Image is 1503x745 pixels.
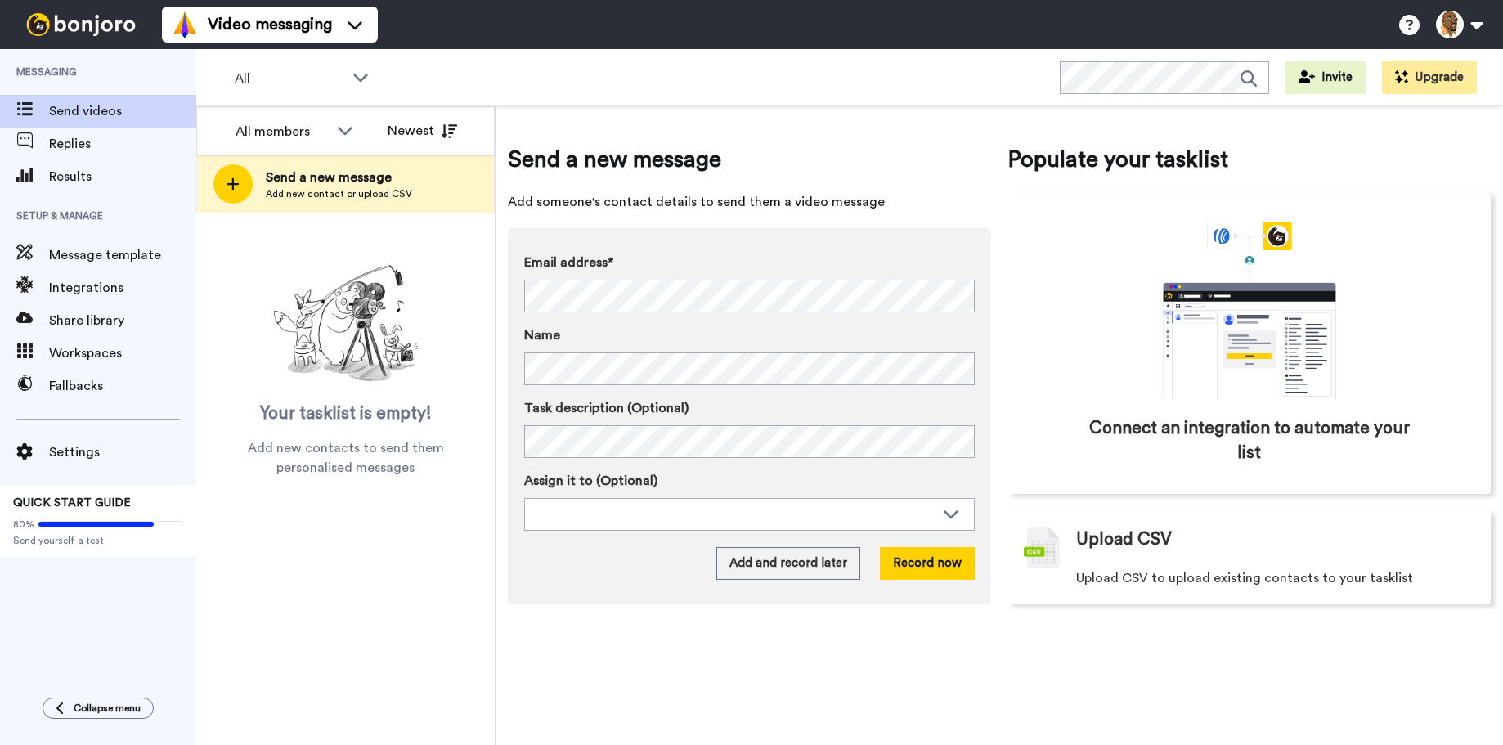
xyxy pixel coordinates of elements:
[716,547,860,580] button: Add and record later
[49,134,196,154] span: Replies
[49,343,196,363] span: Workspaces
[13,534,183,547] span: Send yourself a test
[524,398,975,418] label: Task description (Optional)
[264,258,428,389] img: ready-set-action.png
[524,325,560,345] span: Name
[49,442,196,462] span: Settings
[1076,527,1172,552] span: Upload CSV
[524,471,975,491] label: Assign it to (Optional)
[74,702,141,715] span: Collapse menu
[208,13,332,36] span: Video messaging
[13,497,131,509] span: QUICK START GUIDE
[1024,527,1060,568] img: csv-grey.png
[1077,416,1421,465] span: Connect an integration to automate your list
[1007,143,1491,176] span: Populate your tasklist
[1076,568,1413,588] span: Upload CSV to upload existing contacts to your tasklist
[221,438,470,478] span: Add new contacts to send them personalised messages
[260,402,432,426] span: Your tasklist is empty!
[49,278,196,298] span: Integrations
[375,114,469,147] button: Newest
[508,143,991,176] span: Send a new message
[49,245,196,265] span: Message template
[524,253,975,272] label: Email address*
[508,192,991,212] span: Add someone's contact details to send them a video message
[266,187,412,200] span: Add new contact or upload CSV
[49,311,196,330] span: Share library
[43,698,154,719] button: Collapse menu
[172,11,198,38] img: vm-color.svg
[235,69,344,88] span: All
[20,13,142,36] img: bj-logo-header-white.svg
[1382,61,1477,94] button: Upgrade
[49,376,196,396] span: Fallbacks
[13,518,34,531] span: 80%
[880,547,975,580] button: Record now
[236,122,329,141] div: All members
[266,168,412,187] span: Send a new message
[49,167,196,186] span: Results
[49,101,196,121] span: Send videos
[1127,222,1372,400] div: animation
[1285,61,1366,94] button: Invite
